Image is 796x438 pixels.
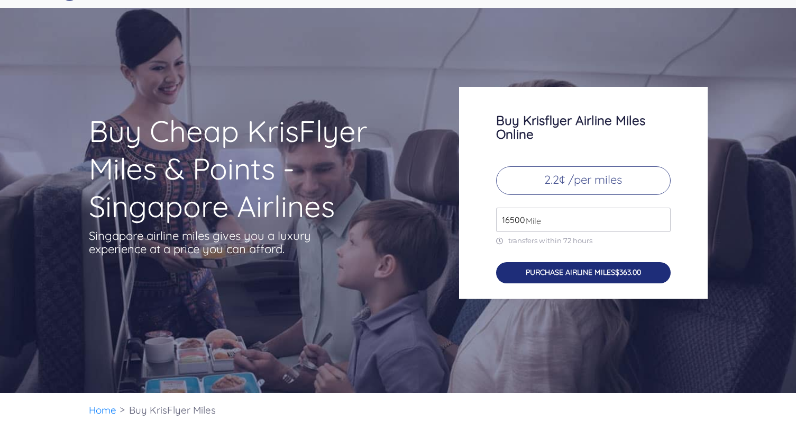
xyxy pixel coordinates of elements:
[496,262,671,284] button: PURCHASE AIRLINE MILES$363.00
[496,113,671,141] h3: Buy Krisflyer Airline Miles Online
[89,229,327,256] p: Singapore airline miles gives you a luxury experience at a price you can afford.
[496,236,671,245] p: transfers within 72 hours
[124,393,221,427] li: Buy KrisFlyer Miles
[520,214,541,227] span: Mile
[615,267,641,277] span: $363.00
[496,166,671,195] p: 2.2¢ /per miles
[89,112,418,225] h1: Buy Cheap KrisFlyer Miles & Points - Singapore Airlines
[89,404,116,416] a: Home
